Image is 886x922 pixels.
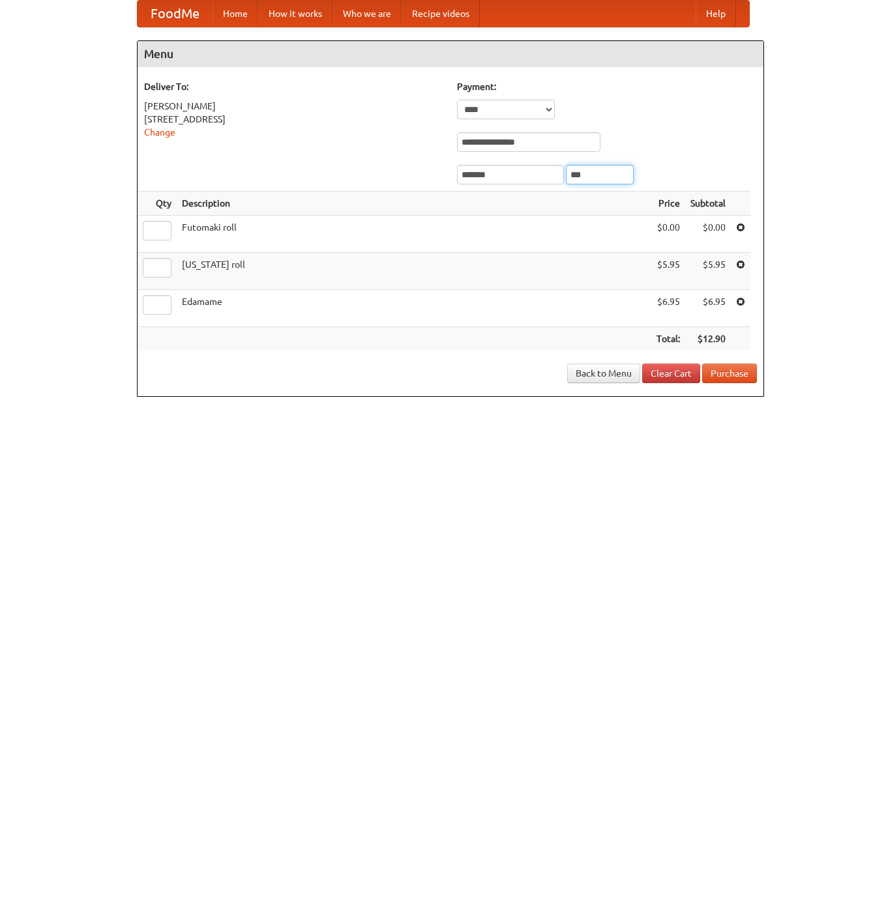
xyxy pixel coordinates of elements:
td: $0.00 [651,216,685,253]
td: [US_STATE] roll [177,253,651,290]
td: Futomaki roll [177,216,651,253]
a: Help [696,1,736,27]
th: Subtotal [685,192,731,216]
td: $0.00 [685,216,731,253]
a: FoodMe [138,1,213,27]
a: Back to Menu [567,364,640,383]
td: Edamame [177,290,651,327]
h5: Payment: [457,80,757,93]
td: $5.95 [651,253,685,290]
th: $12.90 [685,327,731,351]
td: $5.95 [685,253,731,290]
div: [STREET_ADDRESS] [144,113,444,126]
th: Price [651,192,685,216]
th: Description [177,192,651,216]
td: $6.95 [685,290,731,327]
a: Change [144,127,175,137]
th: Qty [138,192,177,216]
a: Home [213,1,258,27]
a: Clear Cart [642,364,700,383]
td: $6.95 [651,290,685,327]
h5: Deliver To: [144,80,444,93]
a: Recipe videos [402,1,480,27]
th: Total: [651,327,685,351]
a: Who we are [332,1,402,27]
a: How it works [258,1,332,27]
div: [PERSON_NAME] [144,100,444,113]
button: Purchase [702,364,757,383]
h4: Menu [138,41,763,67]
